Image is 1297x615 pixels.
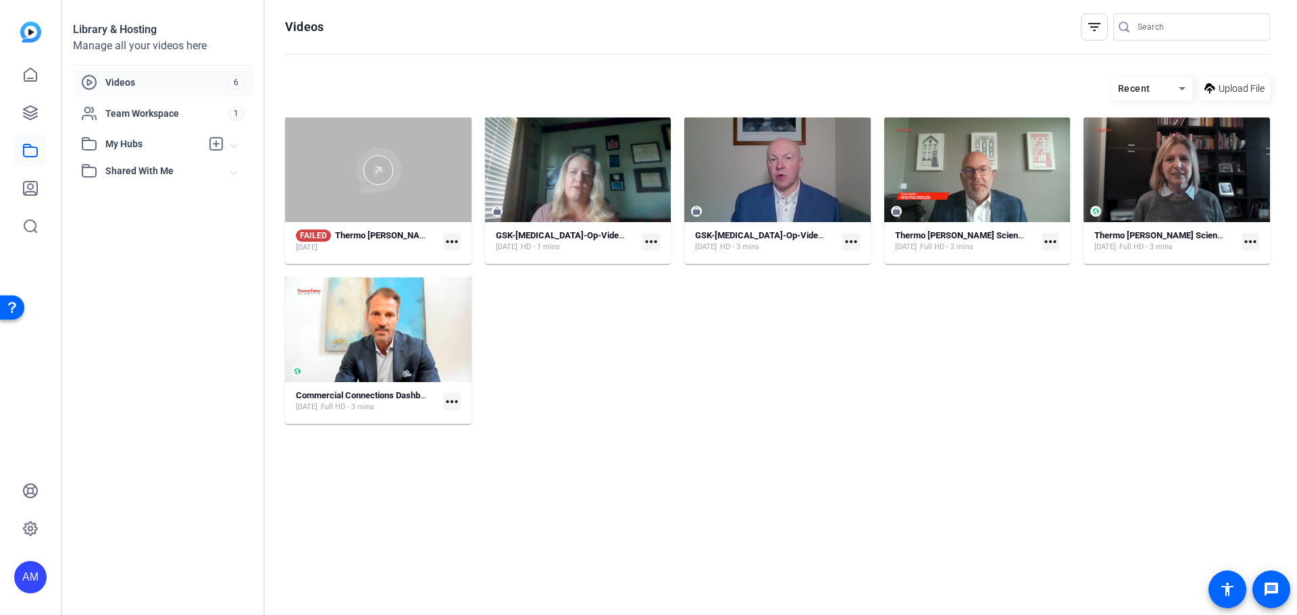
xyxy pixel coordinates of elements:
strong: GSK-[MEDICAL_DATA]-Op-Video-[PERSON_NAME]-S-[PERSON_NAME]-edited [496,230,800,240]
mat-expansion-panel-header: Shared With Me [73,157,253,184]
h1: Videos [285,19,324,35]
span: Recent [1118,83,1150,94]
span: Videos [105,76,228,89]
a: Thermo [PERSON_NAME] Scientific Simple (47606)[DATE]Full HD - 2 mins [895,230,1037,252]
a: FAILEDThermo [PERSON_NAME] Scientific (2025) Simple (51142)[DATE] [296,230,438,253]
strong: GSK-[MEDICAL_DATA]-Op-Video-[PERSON_NAME]-edited [695,230,920,240]
div: Library & Hosting [73,22,253,38]
a: GSK-[MEDICAL_DATA]-Op-Video-[PERSON_NAME]-edited[DATE]HD - 3 mins [695,230,837,252]
span: [DATE] [695,242,717,252]
strong: Commercial Connections Dashboard Launch [296,390,468,400]
mat-icon: more_horiz [1042,233,1059,250]
span: Full HD - 2 mins [920,242,973,252]
span: Full HD - 3 mins [321,402,374,412]
button: Upload File [1199,76,1270,101]
span: Full HD - 3 mins [1119,242,1173,252]
mat-icon: accessibility [1219,581,1236,597]
mat-icon: filter_list [1086,19,1102,35]
span: Shared With Me [105,164,231,178]
span: [DATE] [1094,242,1116,252]
mat-icon: more_horiz [642,233,660,250]
span: [DATE] [296,242,317,253]
mat-icon: more_horiz [842,233,860,250]
mat-icon: message [1263,581,1279,597]
span: 1 [228,106,245,121]
span: 6 [228,75,245,90]
strong: Thermo [PERSON_NAME] Scientific Simple (44828) [1094,230,1293,240]
span: [DATE] [296,402,317,412]
span: FAILED [296,230,331,242]
span: Upload File [1219,82,1265,96]
strong: Thermo [PERSON_NAME] Scientific (2025) Simple (51142) [335,230,561,240]
span: HD - 1 mins [521,242,560,252]
span: [DATE] [895,242,917,252]
span: Team Workspace [105,107,228,120]
span: HD - 3 mins [720,242,759,252]
a: Commercial Connections Dashboard Launch[DATE]Full HD - 3 mins [296,390,438,412]
mat-icon: more_horiz [443,233,461,250]
strong: Thermo [PERSON_NAME] Scientific Simple (47606) [895,230,1094,240]
div: Manage all your videos here [73,38,253,54]
mat-expansion-panel-header: My Hubs [73,130,253,157]
a: GSK-[MEDICAL_DATA]-Op-Video-[PERSON_NAME]-S-[PERSON_NAME]-edited[DATE]HD - 1 mins [496,230,638,252]
div: AM [14,561,47,593]
mat-icon: more_horiz [1242,233,1259,250]
img: blue-gradient.svg [20,22,41,43]
mat-icon: more_horiz [443,393,461,410]
span: My Hubs [105,137,201,151]
a: Thermo [PERSON_NAME] Scientific Simple (44828)[DATE]Full HD - 3 mins [1094,230,1236,252]
input: Search [1138,19,1259,35]
span: [DATE] [496,242,517,252]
